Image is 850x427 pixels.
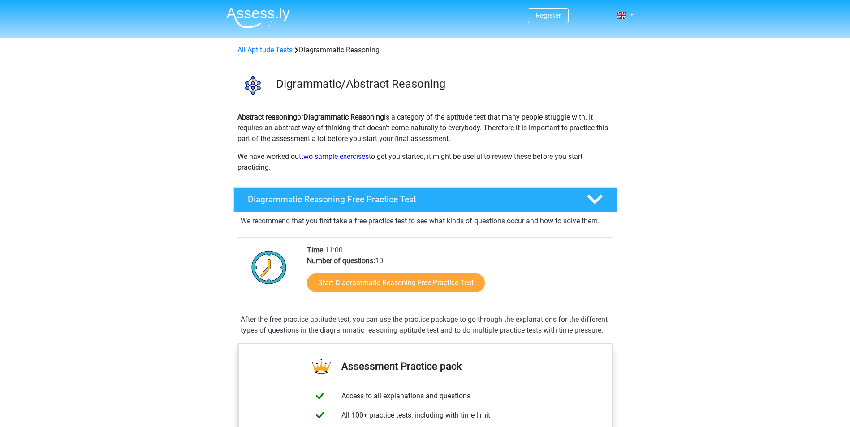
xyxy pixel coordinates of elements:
a: Start Diagrammatic Reasoning Free Practice Test [307,273,485,292]
p: or is a category of the aptitude test that many people struggle with. It requires an abstract way... [237,112,613,144]
p: We have worked out to get you started, it might be useful to review these before you start practi... [237,151,613,173]
div: After the free practice aptitude test, you can use the practice package to go through the explana... [237,314,613,336]
b: Abstract reasoning [237,113,297,121]
a: Diagrammatic Reasoning Free Practice Test [230,187,621,212]
img: Clock [246,245,292,290]
img: Assessly [226,7,290,28]
img: diagrammatic reasoning [234,66,272,104]
b: Time: [307,246,325,254]
div: Diagrammatic Reasoning [234,45,617,56]
h3: Digrammatic/Abstract Reasoning [276,77,610,91]
h4: Diagrammatic Reasoning Free Practice Test [248,194,572,205]
a: Register [535,11,561,20]
b: Diagrammatic Reasoning [303,113,384,121]
a: All Aptitude Tests [237,46,293,54]
div: 11:00 10 [300,245,613,303]
p: We recommend that you first take a free practice test to see what kinds of questions occur and ho... [241,216,610,226]
a: two sample exercises [301,152,369,161]
b: Number of questions: [307,256,375,265]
